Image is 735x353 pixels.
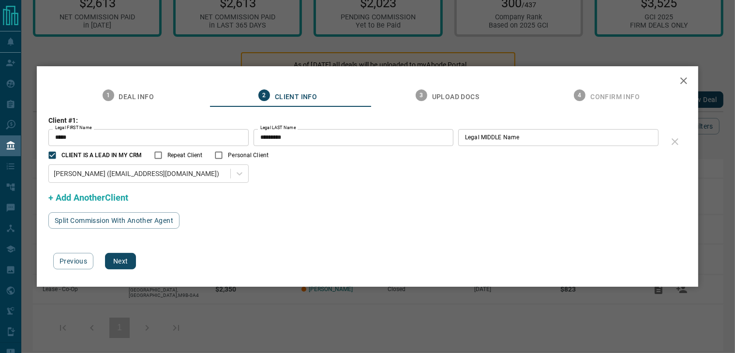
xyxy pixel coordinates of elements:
[48,192,128,203] span: + Add AnotherClient
[228,151,269,160] span: Personal Client
[420,92,423,99] text: 3
[105,253,136,269] button: Next
[260,125,296,131] label: Legal LAST Name
[106,92,110,99] text: 1
[432,93,479,102] span: Upload Docs
[119,93,154,102] span: Deal Info
[48,117,663,124] h3: Client #1:
[48,212,180,229] button: Split Commission With Another Agent
[262,92,266,99] text: 2
[275,93,317,102] span: Client Info
[53,253,93,269] button: Previous
[55,125,92,131] label: Legal FIRST Name
[61,151,142,160] span: CLIENT IS A LEAD IN MY CRM
[167,151,202,160] span: Repeat Client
